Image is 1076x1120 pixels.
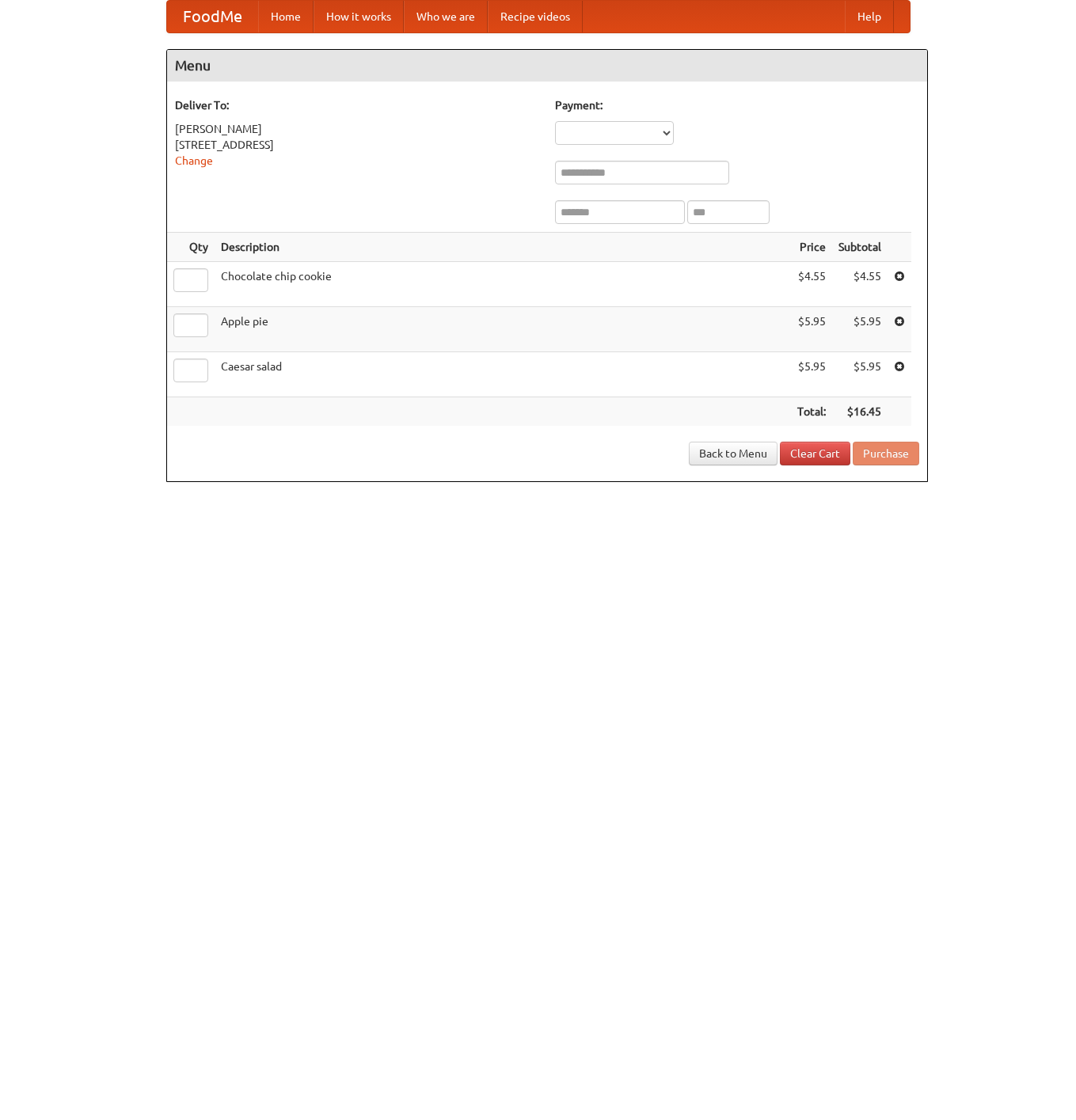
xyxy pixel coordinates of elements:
[167,50,927,82] h4: Menu
[488,1,583,32] a: Recipe videos
[175,137,539,153] div: [STREET_ADDRESS]
[780,442,850,465] a: Clear Cart
[404,1,488,32] a: Who we are
[832,233,888,262] th: Subtotal
[832,307,888,352] td: $5.95
[791,397,832,427] th: Total:
[258,1,314,32] a: Home
[167,1,258,32] a: FoodMe
[832,352,888,397] td: $5.95
[215,233,791,262] th: Description
[215,352,791,397] td: Caesar salad
[832,397,888,427] th: $16.45
[845,1,894,32] a: Help
[175,154,213,167] a: Change
[215,307,791,352] td: Apple pie
[215,262,791,307] td: Chocolate chip cookie
[791,262,832,307] td: $4.55
[689,442,778,465] a: Back to Menu
[791,307,832,352] td: $5.95
[167,233,215,262] th: Qty
[791,233,832,262] th: Price
[853,442,919,465] button: Purchase
[555,97,919,113] h5: Payment:
[175,97,539,113] h5: Deliver To:
[314,1,404,32] a: How it works
[175,121,539,137] div: [PERSON_NAME]
[832,262,888,307] td: $4.55
[791,352,832,397] td: $5.95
